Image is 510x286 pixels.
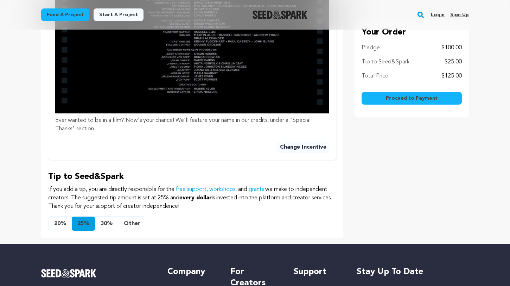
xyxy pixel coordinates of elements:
a: Fund a project [41,8,89,21]
p: $100.00 [441,44,462,52]
a: free support, workshops, [176,187,237,192]
p: Ever wanted to be in a film? Now's your chance! We'll feature your name in our credits, under a "... [55,116,329,133]
a: grants [249,187,264,192]
p: Tip to Seed&Spark [48,171,336,182]
span: every dollar [179,195,212,201]
p: Total Price [362,72,388,80]
a: Seed&Spark Homepage [253,11,308,19]
a: Sign up [450,9,469,20]
p: If you add a tip, you are directly responsible for the and we make to independent creators. The s... [48,185,336,211]
button: 30% [95,217,118,231]
a: Login [431,9,445,20]
button: 25% [72,217,95,231]
a: Seed&Spark Homepage [41,269,153,278]
button: Change Incentive [277,142,329,153]
a: Start a project [94,8,144,21]
p: Your Order [362,27,462,38]
p: $25.00 [445,58,462,66]
h5: Support [294,266,343,278]
p: Pledge [362,44,380,52]
p: Tip to Seed&Spark [362,58,409,66]
button: Other [118,217,146,231]
button: Proceed to Payment [362,92,462,105]
img: Seed&Spark Logo [41,269,96,278]
h5: Stay up to date [357,266,469,278]
span: Proceed to Payment [386,95,438,102]
h5: Company [167,266,216,278]
p: $125.00 [441,72,462,80]
button: 20% [49,217,72,231]
img: Seed&Spark Logo Dark Mode [253,11,308,19]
